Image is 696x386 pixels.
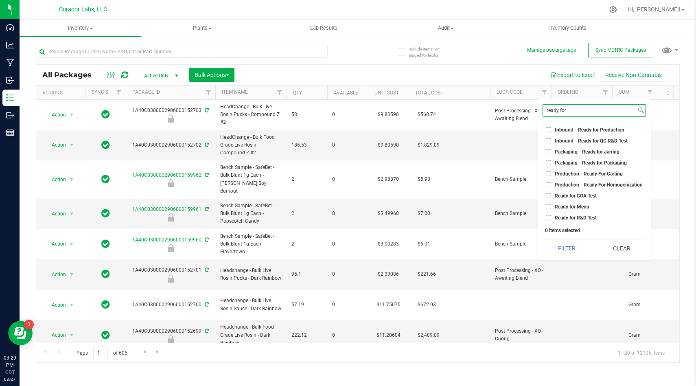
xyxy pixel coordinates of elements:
[42,90,82,96] div: Actions
[495,327,546,343] span: Post Processing - XO - Curing
[546,127,551,132] input: Inbound - Ready for Production
[67,269,77,280] span: select
[537,24,598,32] span: Inventory Counts
[385,24,506,32] span: Audit
[538,86,551,99] a: Filter
[495,267,546,282] span: Post Processing - XO - Awaiting Blend
[44,109,66,121] span: Action
[617,331,652,339] span: Gram
[132,206,201,212] a: 1A40C0300002906000159961
[101,238,110,250] span: In Sync
[332,301,363,309] span: 0
[204,107,209,113] span: Sync from Compliance System
[628,6,681,13] span: Hi, [PERSON_NAME]!
[332,111,363,118] span: 0
[132,172,201,178] a: 1A40C0300002906000159962
[414,299,440,311] span: $672.03
[125,244,217,252] div: Bench Sample
[332,240,363,248] span: 0
[92,89,123,95] a: Sync Status
[546,149,551,154] input: Packaging - Ready for Jarring
[600,68,667,82] button: Receive Non-Cannabis
[663,90,693,96] a: Total THC%
[332,270,363,278] span: 0
[263,20,385,37] a: Lab Results
[595,47,646,53] span: Sync METRC Packages
[611,347,671,359] span: 1 - 20 of 12106 items
[125,141,217,149] div: 1A40C0300002906000152702
[599,86,612,99] a: Filter
[132,237,201,243] a: 1A40C0300002906000159960
[101,139,110,151] span: In Sync
[67,238,77,250] span: select
[101,173,110,185] span: In Sync
[527,47,576,54] button: Manage package tags
[204,302,209,307] span: Sync from Compliance System
[59,6,107,13] span: Curador Labs, LLC
[139,347,151,357] a: Go to the next page
[414,173,434,185] span: $5.98
[204,206,209,212] span: Sync from Compliance System
[546,193,551,198] input: Ready for COA Test
[368,130,409,161] td: $9.80590
[125,213,217,222] div: Bench Sample
[617,301,652,309] span: Gram
[220,164,282,195] span: Bench Sample - SafeBet - Bulk Blunt 1g Each - [PERSON_NAME] Boy Burnout
[6,24,14,32] inline-svg: Dashboard
[20,24,141,32] span: Inventory
[202,86,215,99] a: Filter
[608,6,618,13] div: Manage settings
[495,210,546,217] span: Bench Sample
[222,89,248,95] a: Item Name
[67,174,77,185] span: select
[112,86,126,99] a: Filter
[101,109,110,120] span: In Sync
[332,175,363,183] span: 0
[101,299,110,310] span: In Sync
[44,329,66,341] span: Action
[414,139,444,151] span: $1,829.09
[495,240,546,248] span: Bench Sample
[220,323,282,347] span: Headchange - Bulk Food Grade Live Rosin - Dark Rainbow
[273,86,287,99] a: Filter
[291,301,322,309] span: 57.19
[44,208,66,219] span: Action
[6,76,14,84] inline-svg: Inbound
[6,94,14,102] inline-svg: Inventory
[546,171,551,176] input: Production - Ready For Carting
[546,138,551,143] input: Inbound - Ready for QC R&D Test
[543,105,636,116] input: Search
[588,43,653,57] button: Sync METRC Packages
[507,20,628,37] a: Inventory Counts
[204,142,209,148] span: Sync from Compliance System
[67,139,77,151] span: select
[125,335,217,343] div: Post Processing - XO - Curing
[291,141,322,149] span: 186.53
[44,299,66,311] span: Action
[44,269,66,280] span: Action
[415,90,443,96] a: Total Cost
[545,68,600,82] button: Export to Excel
[141,20,263,37] a: Plants
[291,270,322,278] span: 95.1
[291,240,322,248] span: 2
[125,266,217,282] div: 1A40C0300002906000152701
[332,141,363,149] span: 0
[42,70,100,79] span: All Packages
[368,229,409,260] td: $3.00283
[414,208,434,219] span: $7.00
[546,160,551,165] input: Packaging - Ready for Packaging
[299,24,348,32] span: Lab Results
[368,259,409,290] td: $2.33086
[4,354,16,376] p: 03:29 PM CDT
[385,20,506,37] a: Audit
[555,127,624,132] span: Inbound - Ready for Production
[291,175,322,183] span: 2
[125,301,217,309] div: 1A40C0300002906000152700
[555,160,627,165] span: Packaging - Ready for Packaging
[368,320,409,351] td: $11.20604
[6,41,14,49] inline-svg: Analytics
[617,270,652,278] span: Gram
[220,134,282,157] span: HeadChange - Bulk Food Grade Live Rosin - Compound Z #2
[67,208,77,219] span: select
